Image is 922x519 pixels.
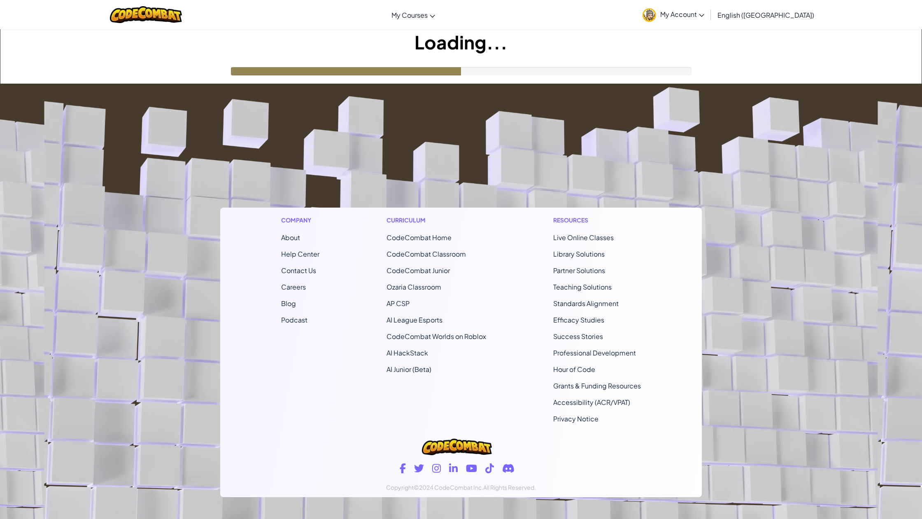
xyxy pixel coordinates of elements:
span: Contact Us [281,266,316,275]
a: Hour of Code [553,365,595,374]
a: Standards Alignment [553,299,619,308]
a: Live Online Classes [553,233,614,242]
h1: Company [281,216,319,224]
a: CodeCombat Junior [386,266,450,275]
a: Ozaria Classroom [386,283,441,291]
h1: Curriculum [386,216,486,224]
img: avatar [643,8,656,22]
a: English ([GEOGRAPHIC_DATA]) [713,4,818,26]
a: Accessibility (ACR/VPAT) [553,398,630,407]
a: Success Stories [553,332,603,341]
span: Copyright [386,484,414,491]
a: AI League Esports [386,316,442,324]
a: Professional Development [553,348,636,357]
a: Grants & Funding Resources [553,381,641,390]
a: Privacy Notice [553,414,598,423]
h1: Loading... [0,29,922,55]
span: English ([GEOGRAPHIC_DATA]) [717,11,814,19]
a: AP CSP [386,299,410,308]
a: My Account [638,2,708,28]
a: Library Solutions [553,250,605,258]
span: ©2024 CodeCombat Inc. [414,484,483,491]
a: CodeCombat Classroom [386,250,466,258]
a: About [281,233,300,242]
span: My Courses [391,11,428,19]
a: Blog [281,299,296,308]
img: CodeCombat logo [422,439,492,455]
a: Podcast [281,316,307,324]
a: Teaching Solutions [553,283,612,291]
span: CodeCombat Home [386,233,452,242]
h1: Resources [553,216,641,224]
a: AI Junior (Beta) [386,365,431,374]
span: My Account [660,10,704,19]
img: CodeCombat logo [110,6,182,23]
a: Help Center [281,250,319,258]
a: My Courses [387,4,439,26]
a: Careers [281,283,306,291]
span: All Rights Reserved. [483,484,536,491]
a: AI HackStack [386,348,428,357]
a: CodeCombat Worlds on Roblox [386,332,486,341]
a: Partner Solutions [553,266,605,275]
a: Efficacy Studies [553,316,604,324]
